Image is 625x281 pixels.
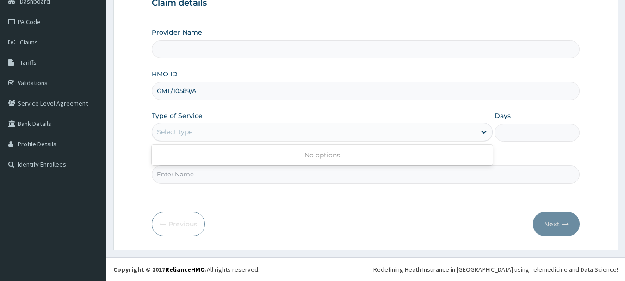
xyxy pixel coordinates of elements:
[152,82,580,100] input: Enter HMO ID
[495,111,511,120] label: Days
[113,265,207,274] strong: Copyright © 2017 .
[165,265,205,274] a: RelianceHMO
[533,212,580,236] button: Next
[20,58,37,67] span: Tariffs
[152,212,205,236] button: Previous
[152,165,580,183] input: Enter Name
[20,38,38,46] span: Claims
[373,265,618,274] div: Redefining Heath Insurance in [GEOGRAPHIC_DATA] using Telemedicine and Data Science!
[152,147,493,163] div: No options
[152,111,203,120] label: Type of Service
[152,69,178,79] label: HMO ID
[157,127,192,137] div: Select type
[106,257,625,281] footer: All rights reserved.
[152,28,202,37] label: Provider Name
